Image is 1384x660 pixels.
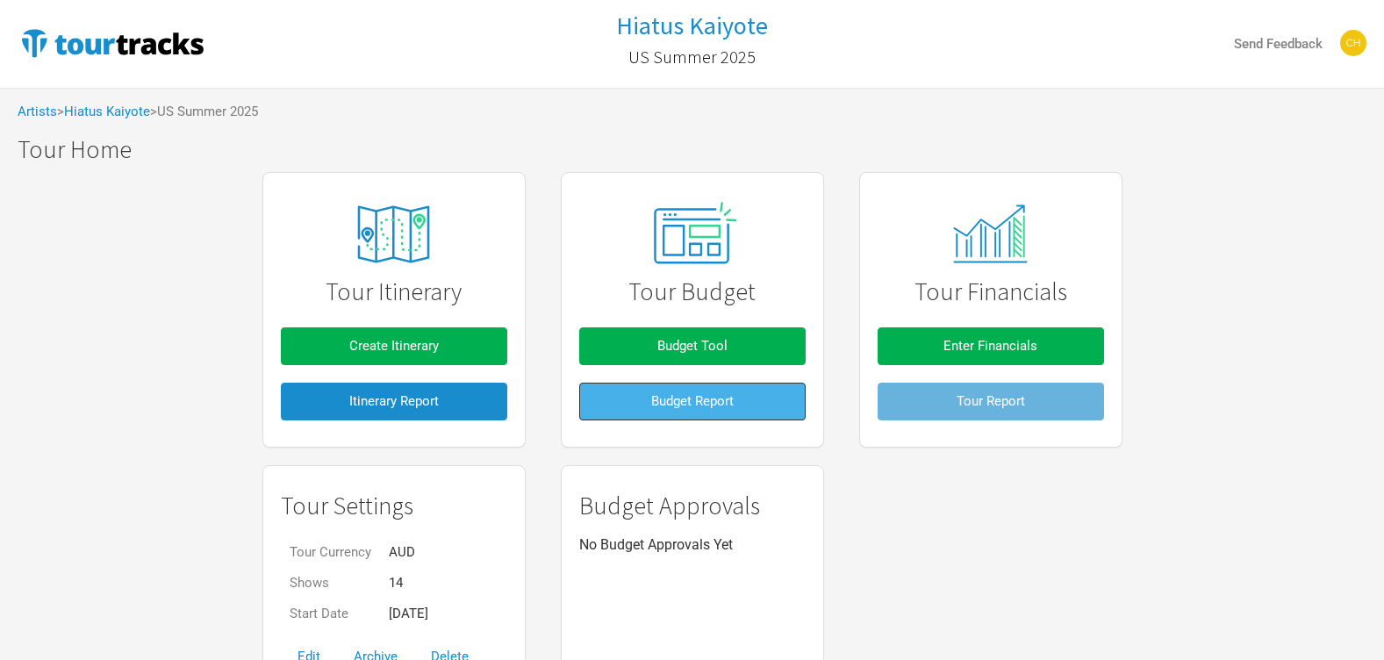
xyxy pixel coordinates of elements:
[150,105,258,118] span: > US Summer 2025
[281,568,380,599] td: Shows
[18,104,57,119] a: Artists
[349,393,439,409] span: Itinerary Report
[628,39,756,75] a: US Summer 2025
[281,374,507,429] a: Itinerary Report
[579,327,806,365] button: Budget Tool
[579,383,806,420] button: Budget Report
[18,25,207,61] img: TourTracks
[878,327,1104,365] button: Enter Financials
[281,319,507,374] a: Create Itinerary
[579,319,806,374] a: Budget Tool
[349,338,439,354] span: Create Itinerary
[657,338,728,354] span: Budget Tool
[281,599,380,629] td: Start Date
[380,537,437,568] td: AUD
[579,492,806,520] h1: Budget Approvals
[1340,30,1366,56] img: chrystallag
[380,568,437,599] td: 14
[957,393,1025,409] span: Tour Report
[628,47,756,67] h2: US Summer 2025
[633,197,750,271] img: tourtracks_02_icon_presets.svg
[64,104,150,119] a: Hiatus Kaiyote
[878,278,1104,305] h1: Tour Financials
[1234,36,1323,52] strong: Send Feedback
[878,319,1104,374] a: Enter Financials
[579,374,806,429] a: Budget Report
[616,12,768,39] a: Hiatus Kaiyote
[57,105,150,118] span: >
[579,278,806,305] h1: Tour Budget
[380,599,437,629] td: [DATE]
[281,278,507,305] h1: Tour Itinerary
[943,204,1037,263] img: tourtracks_14_icons_monitor.svg
[878,383,1104,420] button: Tour Report
[616,10,768,41] h1: Hiatus Kaiyote
[281,492,507,520] h1: Tour Settings
[18,136,1384,163] h1: Tour Home
[327,193,459,276] img: tourtracks_icons_FA_06_icons_itinerary.svg
[281,383,507,420] button: Itinerary Report
[878,374,1104,429] a: Tour Report
[281,327,507,365] button: Create Itinerary
[579,537,806,553] p: No Budget Approvals Yet
[651,393,734,409] span: Budget Report
[281,537,380,568] td: Tour Currency
[943,338,1037,354] span: Enter Financials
